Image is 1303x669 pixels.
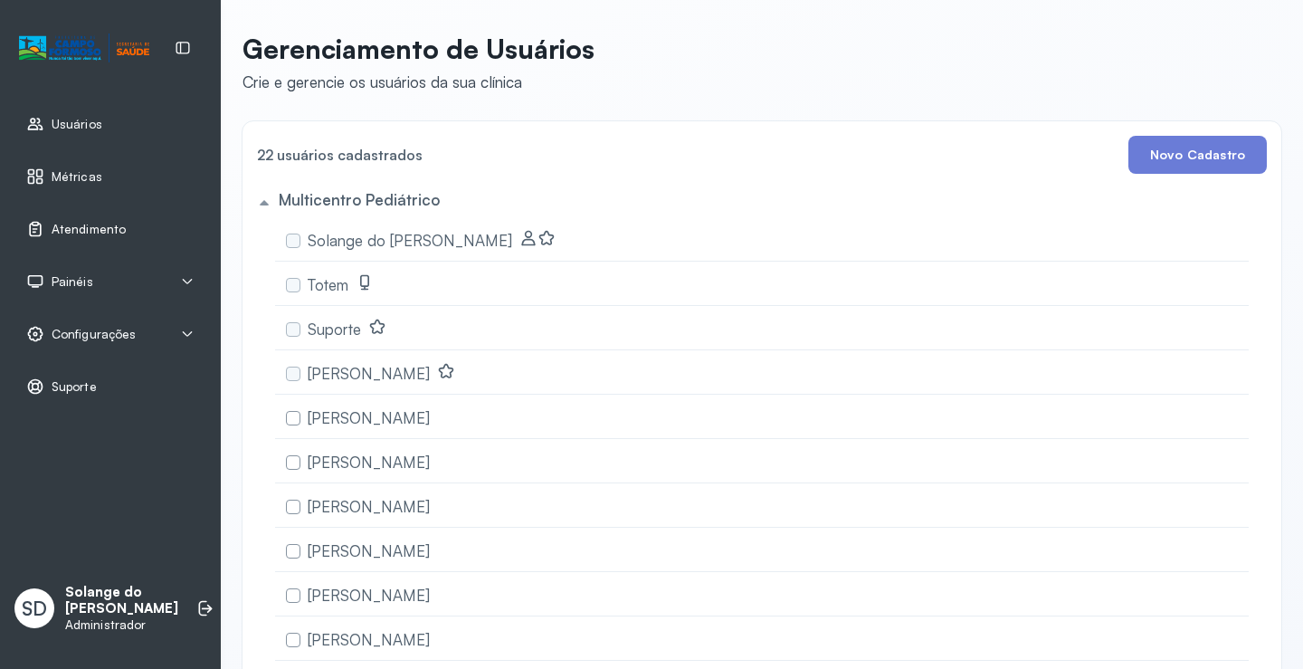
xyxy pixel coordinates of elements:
div: Crie e gerencie os usuários da sua clínica [243,72,594,91]
span: Atendimento [52,222,126,237]
img: Logotipo do estabelecimento [19,33,149,63]
span: [PERSON_NAME] [308,364,430,383]
span: Totem [308,275,348,294]
a: Atendimento [26,220,195,238]
span: [PERSON_NAME] [308,453,430,472]
p: Administrador [65,617,178,633]
span: Usuários [52,117,102,132]
span: [PERSON_NAME] [308,408,430,427]
a: Usuários [26,115,195,133]
span: [PERSON_NAME] [308,586,430,605]
span: Solange do [PERSON_NAME] [308,231,512,250]
span: [PERSON_NAME] [308,630,430,649]
span: Painéis [52,274,93,290]
button: Novo Cadastro [1128,136,1267,174]
p: Gerenciamento de Usuários [243,33,594,65]
h4: 22 usuários cadastrados [257,142,423,167]
p: Solange do [PERSON_NAME] [65,584,178,618]
span: Métricas [52,169,102,185]
span: [PERSON_NAME] [308,497,430,516]
h5: Multicentro Pediátrico [279,190,440,209]
span: Suporte [52,379,97,395]
span: [PERSON_NAME] [308,541,430,560]
span: Configurações [52,327,136,342]
span: Suporte [308,320,361,339]
a: Métricas [26,167,195,186]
